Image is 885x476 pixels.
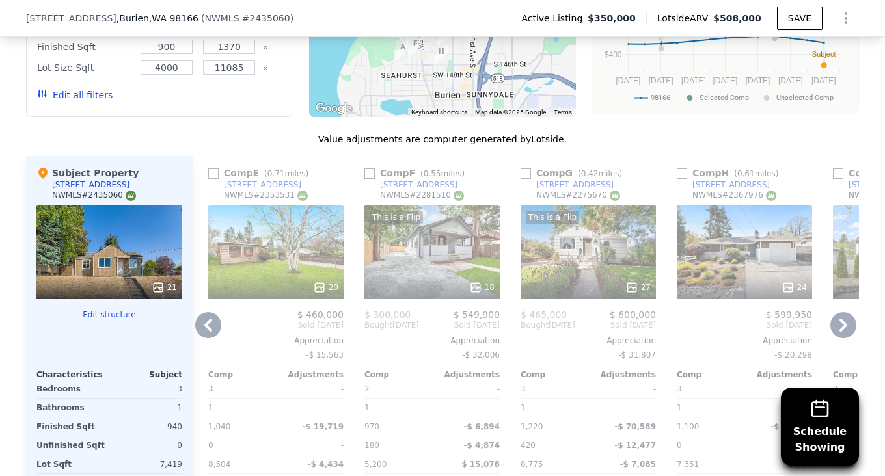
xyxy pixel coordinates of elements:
[833,384,838,393] span: 2
[36,310,182,320] button: Edit structure
[36,369,109,380] div: Characteristics
[313,281,338,294] div: 20
[411,108,467,117] button: Keyboard shortcuts
[26,12,116,25] span: [STREET_ADDRESS]
[380,179,457,190] div: [STREET_ADDRESS]
[677,320,812,330] span: Sold [DATE]
[713,76,738,85] text: [DATE]
[778,76,803,85] text: [DATE]
[297,310,344,320] span: $ 460,000
[782,281,807,294] div: 24
[364,179,457,190] a: [STREET_ADDRESS]
[610,310,656,320] span: $ 600,000
[521,336,656,346] div: Appreciation
[692,190,776,201] div: NWMLS # 2367976
[52,190,136,201] div: NWMLS # 2435060
[744,369,812,380] div: Adjustments
[276,369,344,380] div: Adjustments
[259,169,314,178] span: ( miles)
[616,76,641,85] text: [DATE]
[152,281,177,294] div: 21
[677,399,742,417] div: 1
[279,380,344,398] div: -
[424,169,441,178] span: 0.55
[263,66,268,71] button: Clear
[208,179,301,190] a: [STREET_ADDRESS]
[521,460,543,469] span: 8,775
[263,45,268,50] button: Clear
[364,441,379,450] span: 180
[37,38,133,56] div: Finished Sqft
[774,350,812,360] span: -$ 20,298
[811,76,836,85] text: [DATE]
[364,320,392,330] span: Bought
[575,320,656,330] span: Sold [DATE]
[364,384,370,393] span: 2
[462,350,500,360] span: -$ 32,006
[737,169,755,178] span: 0.61
[364,460,387,469] span: 5,200
[610,191,620,201] img: NWMLS Logo
[770,422,812,431] span: -$ 41,150
[677,179,770,190] a: [STREET_ADDRESS]
[208,369,276,380] div: Comp
[312,100,355,117] a: Open this area in Google Maps (opens a new window)
[302,422,344,431] span: -$ 19,719
[242,13,290,23] span: # 2435060
[521,320,549,330] span: Bought
[116,12,198,25] span: , Burien
[766,191,776,201] img: NWMLS Logo
[521,320,575,330] div: [DATE]
[390,35,415,68] div: 14414 14th Ave SW
[461,460,500,469] span: $ 15,078
[279,399,344,417] div: -
[692,179,770,190] div: [STREET_ADDRESS]
[681,76,706,85] text: [DATE]
[521,384,526,393] span: 3
[297,191,308,201] img: NWMLS Logo
[36,166,139,179] div: Subject Property
[435,380,500,398] div: -
[521,422,543,431] span: 1,220
[605,50,622,59] text: $400
[677,166,783,179] div: Comp H
[224,179,301,190] div: [STREET_ADDRESS]
[364,369,432,380] div: Comp
[364,336,500,346] div: Appreciation
[454,310,500,320] span: $ 549,900
[364,399,429,417] div: 1
[677,384,682,393] span: 3
[747,380,812,398] div: -
[201,12,293,25] div: ( )
[224,190,308,201] div: NWMLS # 2353531
[521,399,586,417] div: 1
[521,441,536,450] span: 420
[52,179,129,190] div: [STREET_ADDRESS]
[267,169,285,178] span: 0.71
[208,422,230,431] span: 1,040
[112,436,182,455] div: 0
[208,384,213,393] span: 3
[208,460,230,469] span: 8,504
[364,310,411,320] span: $ 300,000
[208,441,213,450] span: 0
[649,76,674,85] text: [DATE]
[403,32,428,64] div: 14413 11th Ave SW
[521,179,614,190] a: [STREET_ADDRESS]
[521,166,627,179] div: Comp G
[521,310,567,320] span: $ 465,000
[766,310,812,320] span: $ 599,950
[364,320,419,330] div: [DATE]
[109,369,182,380] div: Subject
[812,50,836,58] text: Subject
[208,336,344,346] div: Appreciation
[573,169,627,178] span: ( miles)
[677,422,699,431] span: 1,100
[36,455,107,473] div: Lot Sqft
[26,133,859,146] div: Value adjustments are computer generated by Lotside .
[112,417,182,436] div: 940
[112,380,182,398] div: 3
[625,281,651,294] div: 27
[620,460,656,469] span: -$ 7,085
[677,460,699,469] span: 7,351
